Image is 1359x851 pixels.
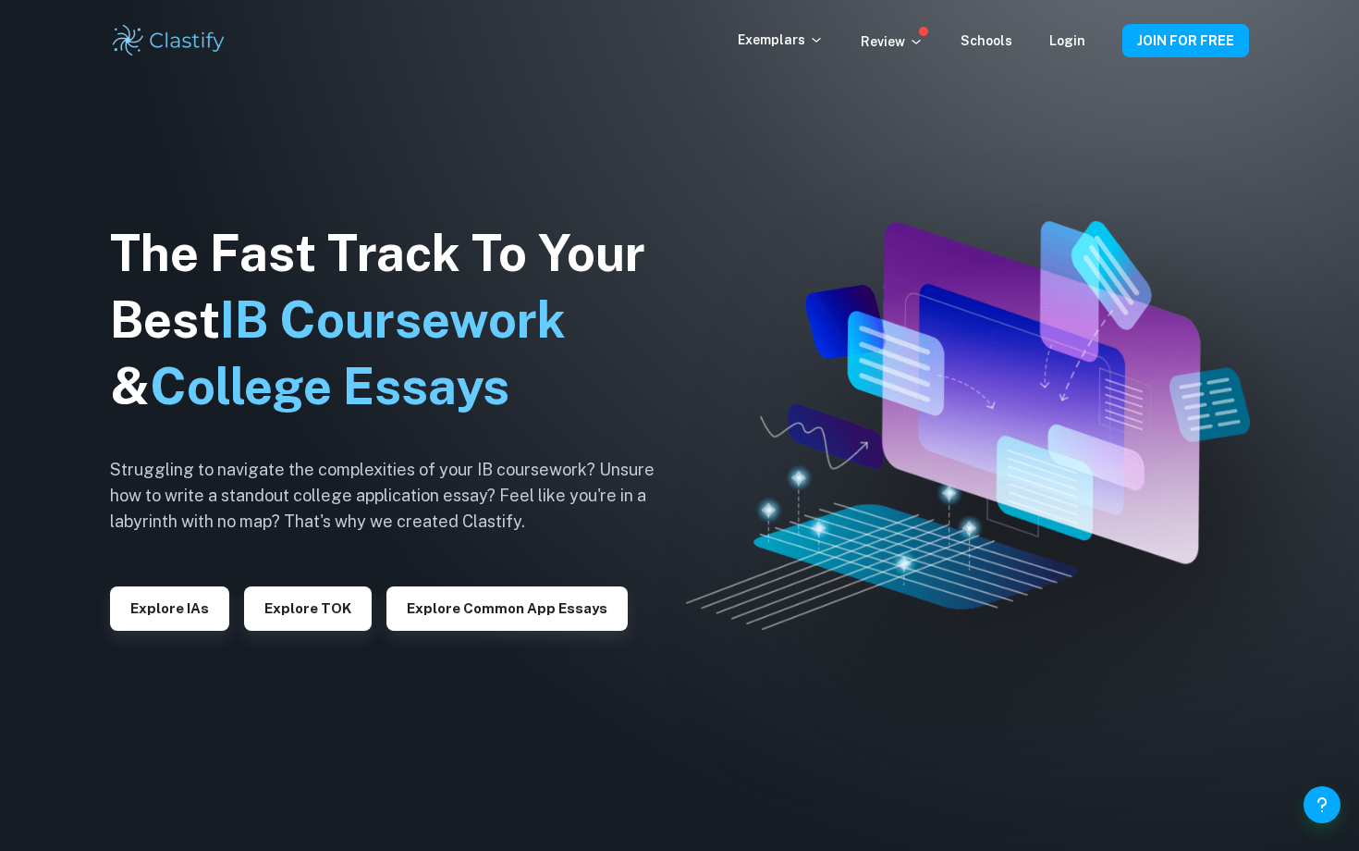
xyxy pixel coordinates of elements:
[961,33,1012,48] a: Schools
[220,290,566,349] span: IB Coursework
[110,22,227,59] img: Clastify logo
[861,31,924,52] p: Review
[244,586,372,631] button: Explore TOK
[110,586,229,631] button: Explore IAs
[686,221,1251,630] img: Clastify hero
[110,220,683,420] h1: The Fast Track To Your Best &
[1304,786,1341,823] button: Help and Feedback
[386,586,628,631] button: Explore Common App essays
[738,30,824,50] p: Exemplars
[1049,33,1085,48] a: Login
[1122,24,1249,57] button: JOIN FOR FREE
[150,357,509,415] span: College Essays
[386,598,628,616] a: Explore Common App essays
[110,598,229,616] a: Explore IAs
[110,457,683,535] h6: Struggling to navigate the complexities of your IB coursework? Unsure how to write a standout col...
[244,598,372,616] a: Explore TOK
